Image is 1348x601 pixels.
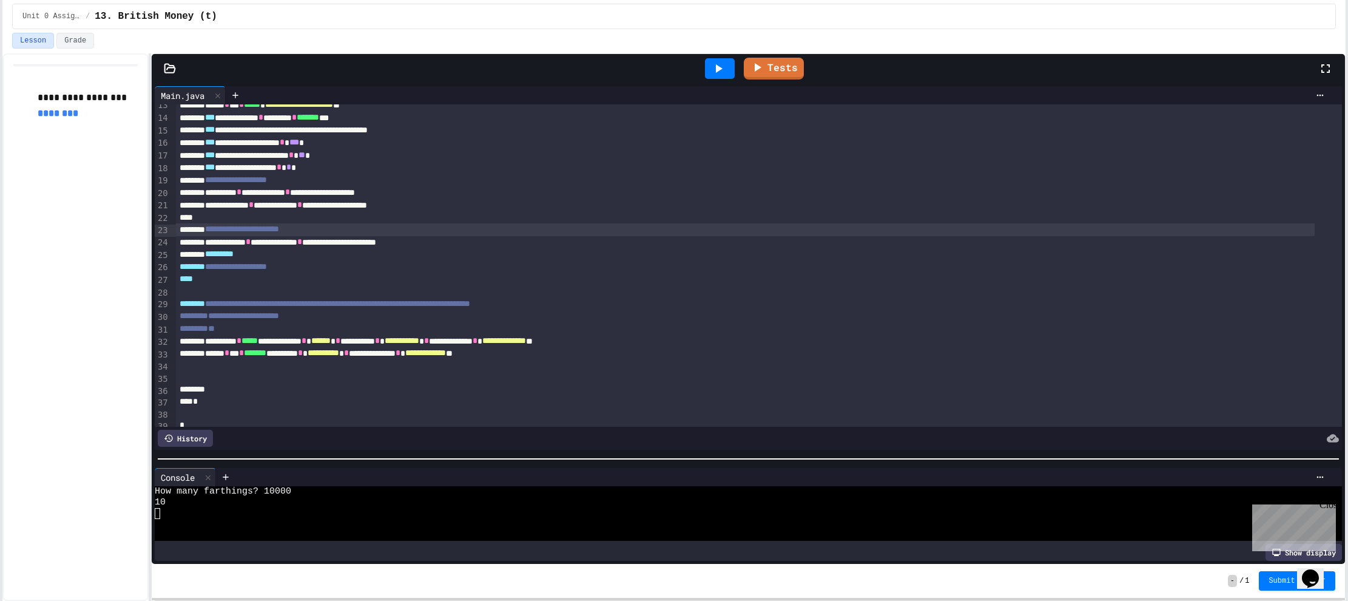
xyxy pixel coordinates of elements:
button: Grade [56,33,94,49]
span: Unit 0 Assignments [22,12,81,21]
iframe: chat widget [1297,552,1336,589]
span: / [86,12,90,21]
iframe: chat widget [1247,500,1336,551]
div: Chat with us now!Close [5,5,84,77]
button: Lesson [12,33,54,49]
span: 13. British Money (t) [95,9,217,24]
